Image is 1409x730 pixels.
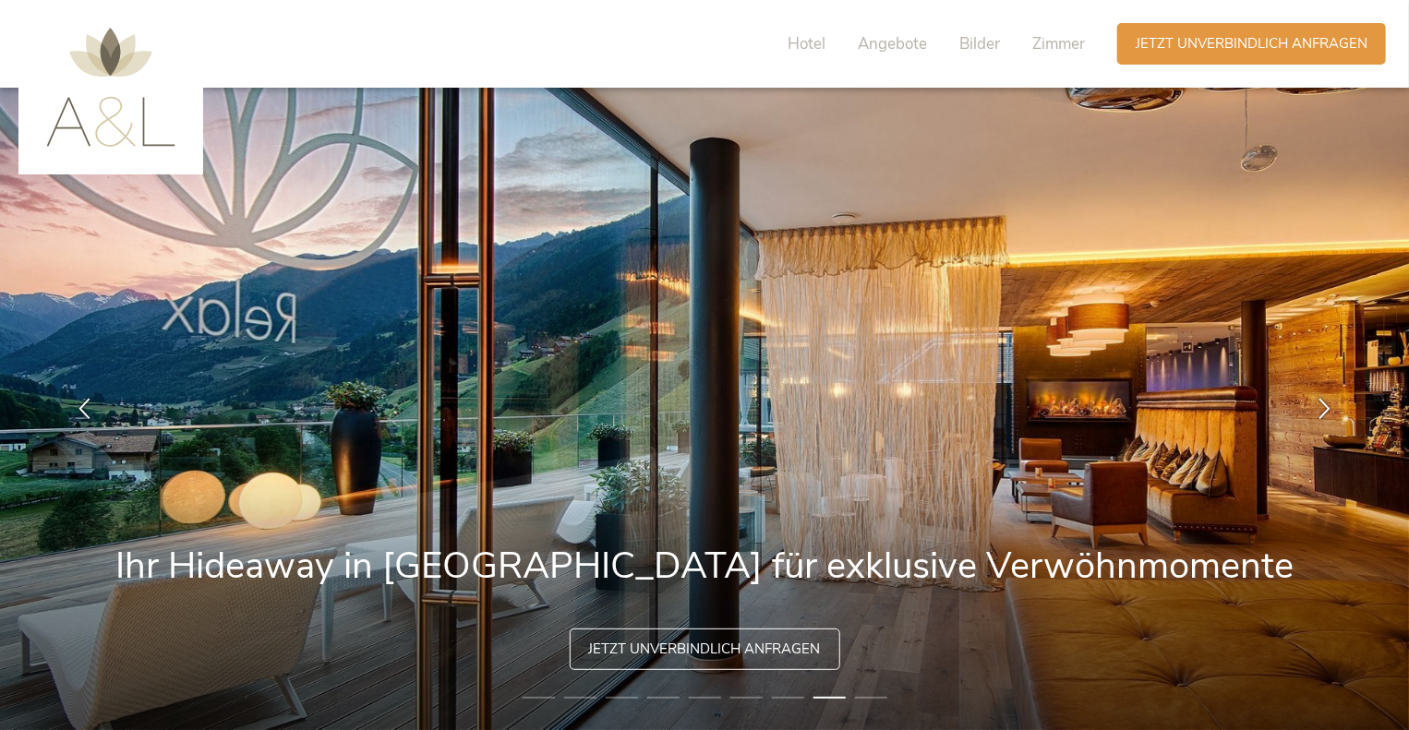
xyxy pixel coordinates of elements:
[959,33,1000,54] span: Bilder
[858,33,927,54] span: Angebote
[1136,34,1367,54] span: Jetzt unverbindlich anfragen
[1032,33,1085,54] span: Zimmer
[589,640,821,659] span: Jetzt unverbindlich anfragen
[788,33,825,54] span: Hotel
[46,28,175,147] img: AMONTI & LUNARIS Wellnessresort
